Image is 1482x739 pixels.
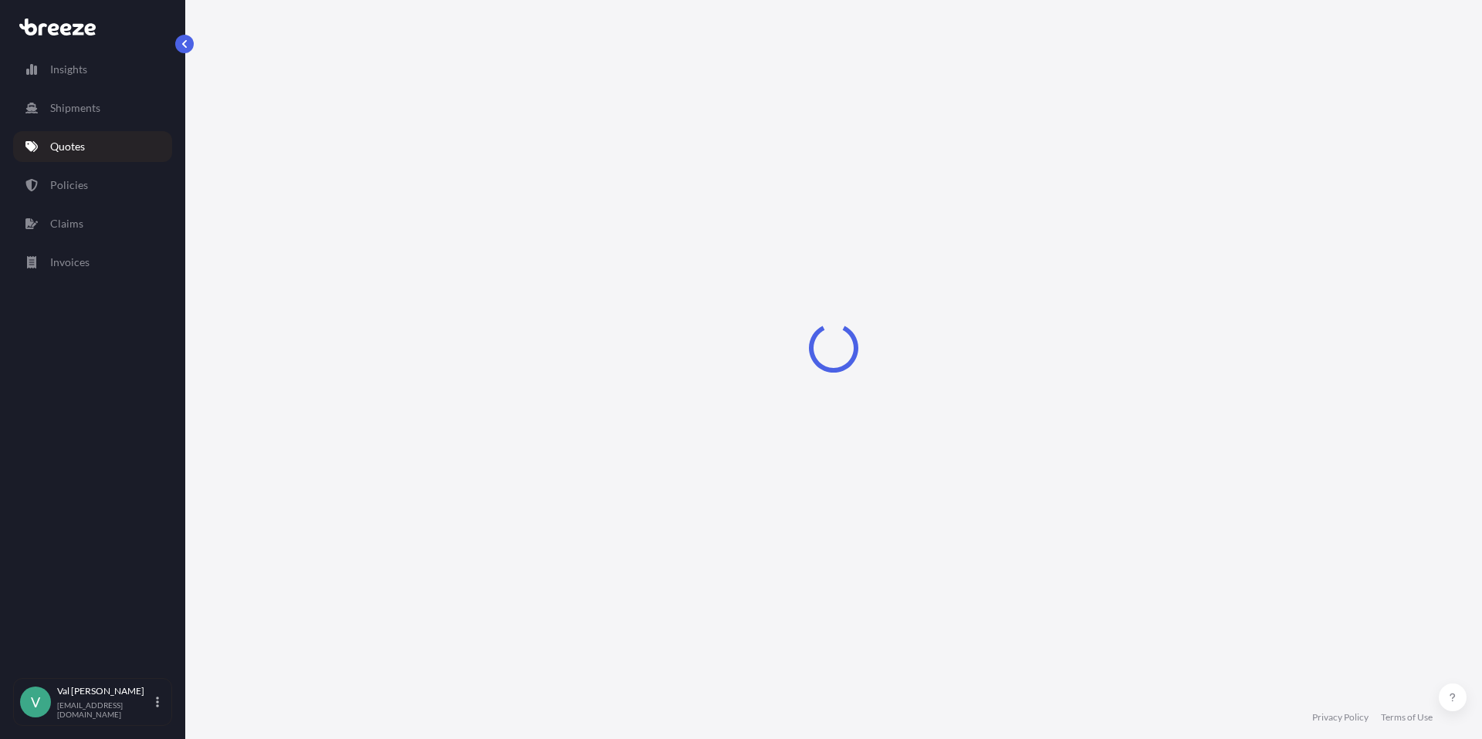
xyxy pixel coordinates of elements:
[13,131,172,162] a: Quotes
[31,694,40,710] span: V
[50,139,85,154] p: Quotes
[57,700,153,719] p: [EMAIL_ADDRESS][DOMAIN_NAME]
[1381,711,1433,724] a: Terms of Use
[50,100,100,116] p: Shipments
[13,54,172,85] a: Insights
[13,208,172,239] a: Claims
[50,216,83,231] p: Claims
[50,62,87,77] p: Insights
[57,685,153,697] p: Val [PERSON_NAME]
[13,247,172,278] a: Invoices
[1312,711,1369,724] a: Privacy Policy
[50,255,90,270] p: Invoices
[13,170,172,201] a: Policies
[50,177,88,193] p: Policies
[13,93,172,123] a: Shipments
